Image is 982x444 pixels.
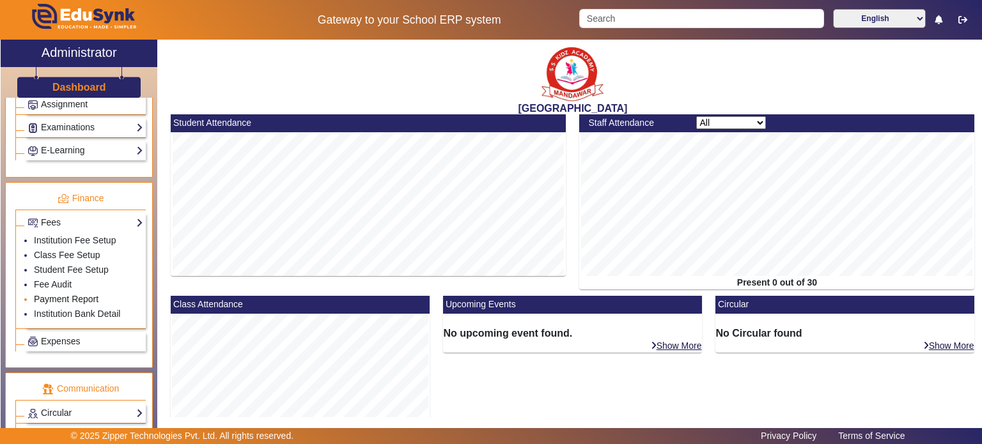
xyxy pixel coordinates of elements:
h6: No Circular found [715,327,974,339]
p: Communication [15,382,146,395]
a: Administrator [1,40,157,67]
mat-card-header: Class Attendance [171,296,430,314]
img: communication.png [42,383,54,395]
div: Staff Attendance [582,116,690,130]
h6: No upcoming event found. [443,327,702,339]
a: Assignment [27,97,143,112]
img: finance.png [58,193,69,204]
span: Expenses [41,336,80,346]
h5: Gateway to your School ERP system [253,13,566,27]
mat-card-header: Circular [715,296,974,314]
div: Present 0 out of 30 [579,276,974,289]
a: Privacy Policy [754,427,823,444]
mat-card-header: Student Attendance [171,114,566,132]
a: Payment Report [34,294,98,304]
a: Dashboard [52,80,107,94]
img: Assignments.png [28,100,38,110]
h2: [GEOGRAPHIC_DATA] [164,102,981,114]
a: Institution Bank Detail [34,309,120,319]
h3: Dashboard [52,81,106,93]
p: © 2025 Zipper Technologies Pvt. Ltd. All rights reserved. [71,429,294,443]
input: Search [579,9,823,28]
h2: Administrator [42,45,117,60]
a: Show More [650,340,703,351]
p: Finance [15,192,146,205]
a: Institution Fee Setup [34,235,116,245]
a: Student Fee Setup [34,264,109,275]
a: Fee Audit [34,279,72,289]
span: Assignment [41,99,88,109]
a: Terms of Service [832,427,911,444]
a: Expenses [27,334,143,349]
img: b9104f0a-387a-4379-b368-ffa933cda262 [541,43,605,102]
a: Show More [923,340,975,351]
img: Payroll.png [28,337,38,346]
mat-card-header: Upcoming Events [443,296,702,314]
a: Class Fee Setup [34,250,100,260]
